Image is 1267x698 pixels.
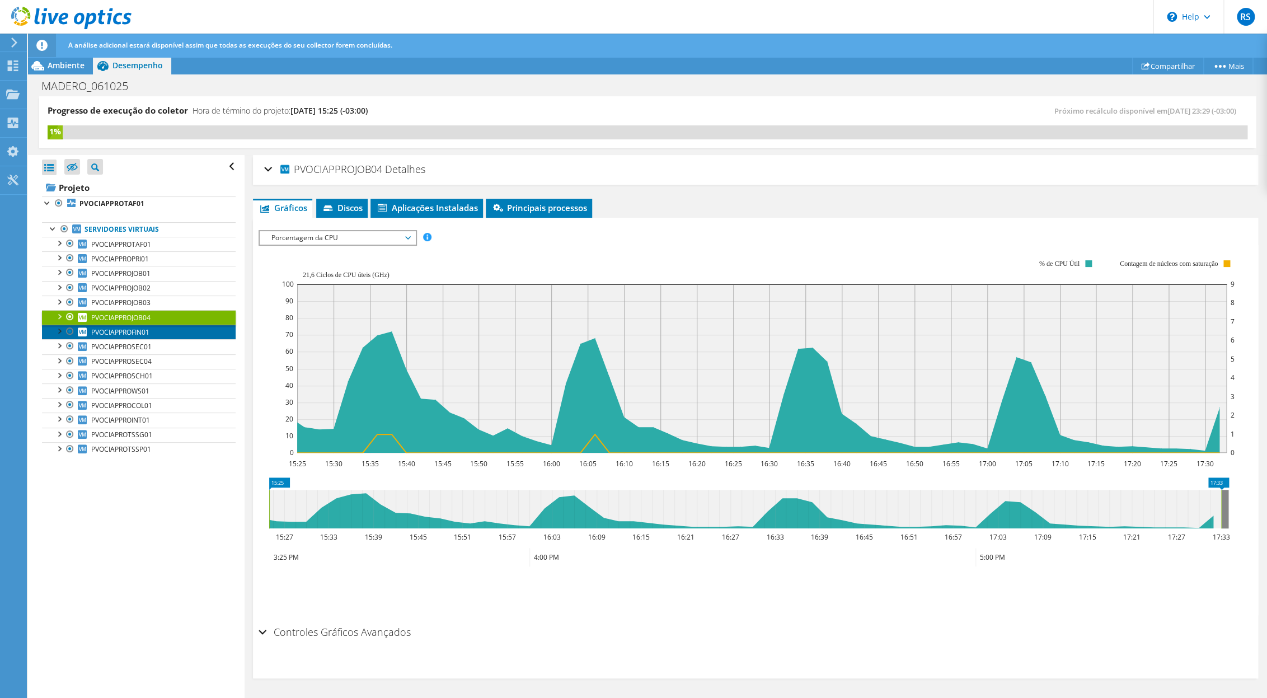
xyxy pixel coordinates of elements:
span: PVOCIAPPROJOB02 [91,283,151,293]
text: 15:45 [434,459,452,469]
text: 15:35 [362,459,379,469]
span: PVOCIAPPROSEC01 [91,342,152,352]
text: 21,6 Ciclos de CPU úteis (GHz) [303,271,390,279]
text: 17:15 [1087,459,1105,469]
a: PVOCIAPPROSEC01 [42,339,236,354]
text: 16:15 [632,532,650,542]
span: [DATE] 23:29 (-03:00) [1167,106,1236,116]
text: Contagem de núcleos com saturação [1120,260,1218,268]
text: 16:39 [811,532,828,542]
span: PVOCIAPROTSSP01 [91,444,151,454]
text: 16:05 [579,459,597,469]
text: 15:57 [499,532,516,542]
a: PVOCIAPPROINT01 [42,413,236,427]
text: 100 [282,279,294,289]
text: 16:51 [900,532,918,542]
text: 30 [285,397,293,407]
text: 16:40 [833,459,851,469]
h2: Controles Gráficos Avançados [259,621,410,643]
a: PVOCIAPPROJOB03 [42,296,236,310]
span: PVOCIAPPROJOB03 [91,298,151,307]
text: 20 [285,414,293,424]
a: PVOCIAPPROWS01 [42,383,236,398]
a: PVOCIAPPROJOB04 [42,310,236,325]
a: Projeto [42,179,236,196]
text: 15:50 [470,459,487,469]
text: 15:33 [320,532,337,542]
text: 40 [285,381,293,390]
span: PVOCIAPPROSCH01 [91,371,153,381]
a: PVOCIAPPROTAF01 [42,237,236,251]
text: 17:00 [979,459,996,469]
text: 15:51 [454,532,471,542]
a: Compartilhar [1132,57,1204,74]
span: PVOCIAPROTSSG01 [91,430,152,439]
span: PVOCIAPPROFIN01 [91,327,149,337]
text: 17:30 [1196,459,1214,469]
span: PVOCIAPPROWS01 [91,386,149,396]
text: 80 [285,313,293,322]
text: 3 [1231,392,1235,401]
a: PVOCIAPROTSSG01 [42,428,236,442]
span: Aplicações Instaladas [376,202,477,213]
a: PVOCIAPPROCOL01 [42,398,236,413]
text: 2 [1231,410,1235,420]
text: 16:35 [797,459,814,469]
span: Detalhes [384,162,425,176]
a: PVOCIAPROTSSP01 [42,442,236,457]
text: 60 [285,346,293,356]
div: 1% [48,125,63,138]
text: 15:45 [410,532,427,542]
span: PVOCIAPPROJOB04 [91,313,151,322]
h1: MADERO_061025 [36,80,146,92]
text: 16:20 [688,459,706,469]
a: PVOCIAPPROJOB01 [42,266,236,280]
text: 17:10 [1052,459,1069,469]
span: Próximo recálculo disponível em [1054,106,1242,116]
text: 16:57 [945,532,962,542]
b: PVOCIAPPROTAF01 [79,199,144,208]
text: 15:55 [506,459,524,469]
text: 16:45 [856,532,873,542]
text: 17:33 [1213,532,1230,542]
svg: \n [1167,12,1177,22]
span: Ambiente [48,60,85,71]
span: A análise adicional estará disponível assim que todas as execuções do seu collector forem concluí... [68,40,392,50]
text: 15:40 [398,459,415,469]
span: PVOCIAPPROJOB01 [91,269,151,278]
text: 16:21 [677,532,694,542]
text: 16:45 [870,459,887,469]
a: PVOCIAPPROFIN01 [42,325,236,339]
text: 16:03 [543,532,561,542]
span: PVOCIAPPROCOL01 [91,401,152,410]
text: 90 [285,296,293,306]
text: 15:25 [289,459,306,469]
text: 17:05 [1015,459,1033,469]
text: 5 [1231,354,1235,364]
span: PVOCIAPPROINT01 [91,415,150,425]
text: 70 [285,330,293,339]
text: 4 [1231,373,1235,382]
text: 6 [1231,335,1235,345]
span: Principais processos [491,202,586,213]
span: PVOCIAPPROJOB04 [279,162,382,175]
text: 15:39 [365,532,382,542]
text: 0 [290,448,294,457]
span: Desempenho [112,60,163,71]
text: 7 [1231,317,1235,326]
text: 16:30 [761,459,778,469]
a: PVOCIAPPROTAF01 [42,196,236,211]
text: 50 [285,364,293,373]
text: 17:25 [1160,459,1177,469]
text: 1 [1231,429,1235,439]
text: 16:50 [906,459,923,469]
span: PVOCIAPPROSEC04 [91,357,152,366]
text: 16:55 [942,459,960,469]
text: 15:30 [325,459,342,469]
span: PVOCIAPPROTAF01 [91,240,151,249]
text: 9 [1231,279,1235,289]
text: % de CPU Útil [1039,260,1080,268]
text: 15:27 [276,532,293,542]
span: Discos [322,202,362,213]
text: 8 [1231,298,1235,307]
